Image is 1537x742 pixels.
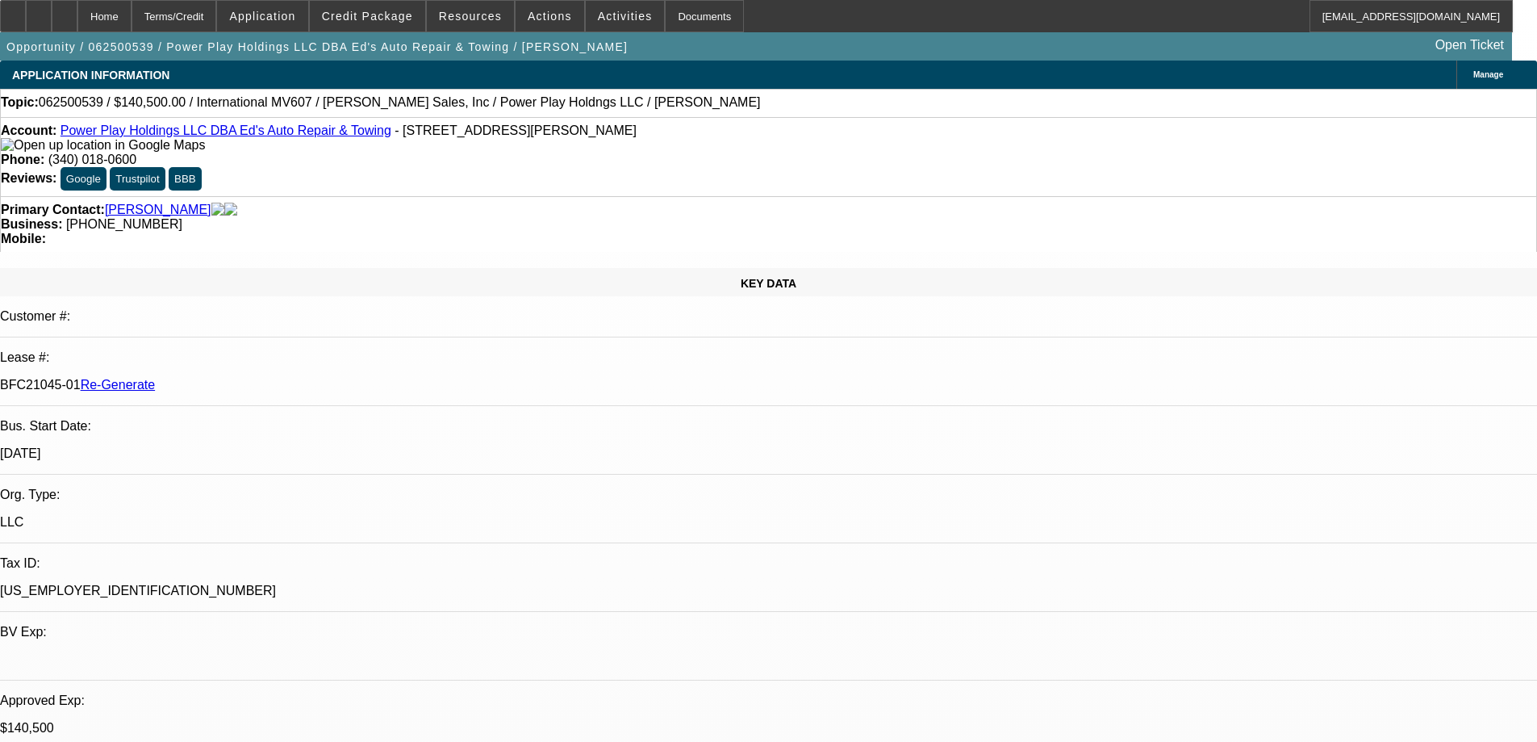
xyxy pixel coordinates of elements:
[395,124,637,137] span: - [STREET_ADDRESS][PERSON_NAME]
[1,138,205,152] a: View Google Maps
[528,10,572,23] span: Actions
[439,10,502,23] span: Resources
[6,40,628,53] span: Opportunity / 062500539 / Power Play Holdings LLC DBA Ed's Auto Repair & Towing / [PERSON_NAME]
[1,153,44,166] strong: Phone:
[1,171,56,185] strong: Reviews:
[741,277,796,290] span: KEY DATA
[1473,70,1503,79] span: Manage
[322,10,413,23] span: Credit Package
[224,203,237,217] img: linkedin-icon.png
[1429,31,1510,59] a: Open Ticket
[1,232,46,245] strong: Mobile:
[48,153,136,166] span: (340) 018-0600
[66,217,182,231] span: [PHONE_NUMBER]
[598,10,653,23] span: Activities
[516,1,584,31] button: Actions
[229,10,295,23] span: Application
[81,378,156,392] a: Re-Generate
[12,69,169,82] span: APPLICATION INFORMATION
[586,1,665,31] button: Activities
[110,167,165,191] button: Trustpilot
[39,95,761,110] span: 062500539 / $140,500.00 / International MV607 / [PERSON_NAME] Sales, Inc / Power Play Holdngs LLC...
[217,1,307,31] button: Application
[1,95,39,110] strong: Topic:
[61,124,391,137] a: Power Play Holdings LLC DBA Ed's Auto Repair & Towing
[1,124,56,137] strong: Account:
[169,167,202,191] button: BBB
[211,203,224,217] img: facebook-icon.png
[427,1,514,31] button: Resources
[1,217,62,231] strong: Business:
[105,203,211,217] a: [PERSON_NAME]
[61,167,107,191] button: Google
[1,203,105,217] strong: Primary Contact:
[1,138,205,153] img: Open up location in Google Maps
[310,1,425,31] button: Credit Package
